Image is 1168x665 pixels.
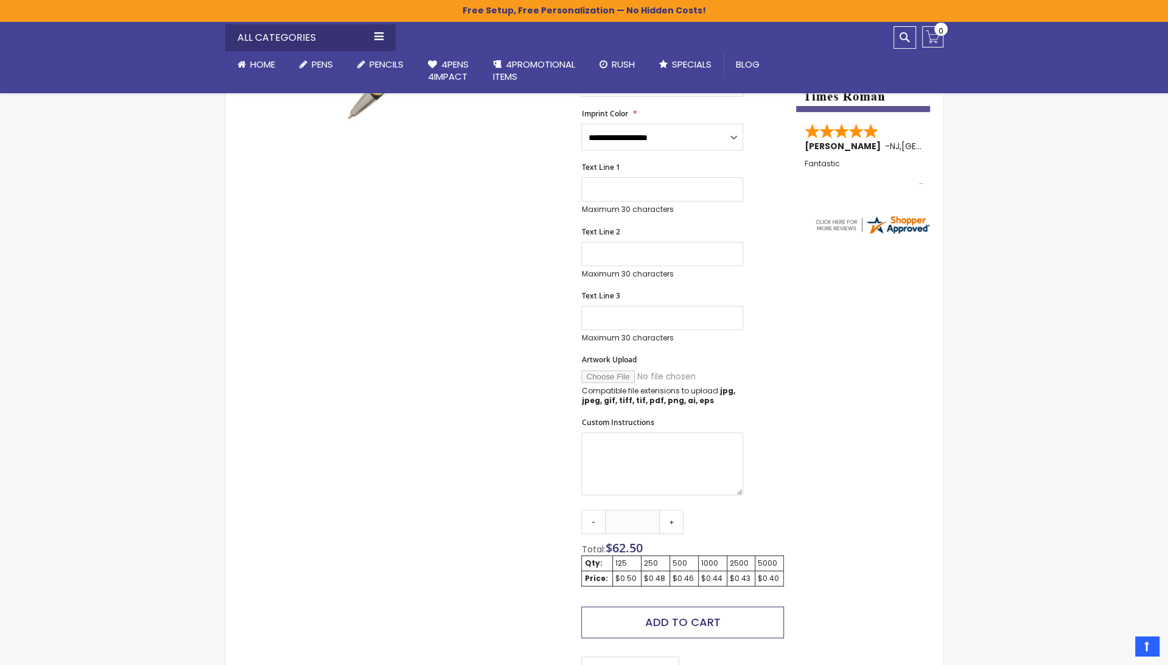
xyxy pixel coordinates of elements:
[645,614,721,630] span: Add to Cart
[581,510,606,534] a: -
[901,140,991,152] span: [GEOGRAPHIC_DATA]
[612,540,642,556] span: 62.50
[481,51,587,91] a: 4PROMOTIONALITEMS
[701,558,724,568] div: 1000
[701,574,724,583] div: $0.44
[922,26,943,47] a: 0
[939,25,943,37] span: 0
[287,51,345,78] a: Pens
[885,140,991,152] span: - ,
[581,354,636,365] span: Artwork Upload
[225,51,287,78] a: Home
[581,269,743,279] p: Maximum 30 characters
[581,385,735,406] strong: jpg, jpeg, gif, tiff, tif, pdf, png, ai, eps
[581,205,743,214] p: Maximum 30 characters
[615,558,638,568] div: 125
[581,333,743,343] p: Maximum 30 characters
[581,386,743,406] p: Compatible file extensions to upload:
[605,540,642,556] span: $
[581,227,620,237] span: Text Line 2
[428,58,469,83] span: 4Pens 4impact
[581,290,620,301] span: Text Line 3
[647,51,724,78] a: Specials
[581,543,605,555] span: Total:
[805,160,923,186] div: Fantastic
[250,58,275,71] span: Home
[312,58,333,71] span: Pens
[612,58,635,71] span: Rush
[369,58,404,71] span: Pencils
[644,574,667,583] div: $0.48
[584,573,607,583] strong: Price:
[814,214,931,236] img: 4pens.com widget logo
[814,228,931,238] a: 4pens.com certificate URL
[672,58,712,71] span: Specials
[584,558,602,568] strong: Qty:
[724,51,772,78] a: Blog
[416,51,481,91] a: 4Pens4impact
[758,558,781,568] div: 5000
[730,574,752,583] div: $0.43
[805,140,885,152] span: [PERSON_NAME]
[673,558,696,568] div: 500
[581,607,783,638] button: Add to Cart
[581,162,620,172] span: Text Line 1
[581,108,628,119] span: Imprint Color
[587,51,647,78] a: Rush
[890,140,900,152] span: NJ
[673,574,696,583] div: $0.46
[581,417,654,427] span: Custom Instructions
[659,510,684,534] a: +
[225,24,396,51] div: All Categories
[758,574,781,583] div: $0.40
[615,574,638,583] div: $0.50
[644,558,667,568] div: 250
[493,58,575,83] span: 4PROMOTIONAL ITEMS
[730,558,752,568] div: 2500
[345,51,416,78] a: Pencils
[736,58,760,71] span: Blog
